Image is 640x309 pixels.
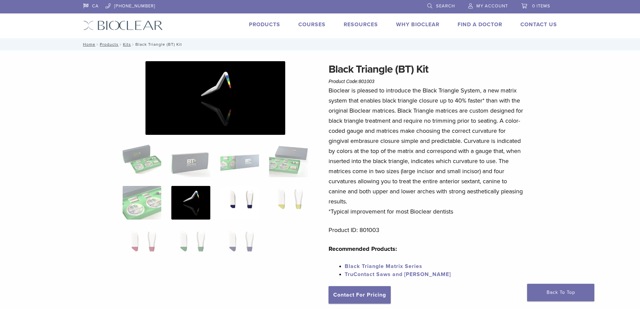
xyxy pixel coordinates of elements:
img: Black Triangle (BT) Kit - Image 8 [269,186,308,220]
img: Black Triangle (BT) Kit - Image 4 [269,144,308,177]
h1: Black Triangle (BT) Kit [329,61,526,77]
a: Resources [344,21,378,28]
a: Find A Doctor [458,21,502,28]
span: Search [436,3,455,9]
img: Black Triangle (BT) Kit - Image 7 [220,186,259,220]
a: Products [249,21,280,28]
img: Black Triangle (BT) Kit - Image 11 [220,228,259,262]
img: Black Triangle (BT) Kit - Image 2 [171,144,210,177]
img: Black Triangle (BT) Kit - Image 10 [171,228,210,262]
a: Contact For Pricing [329,286,391,304]
span: 801003 [359,79,375,84]
span: 0 items [532,3,550,9]
a: Black Triangle Matrix Series [345,263,422,270]
img: Intro-Black-Triangle-Kit-6-Copy-e1548792917662-324x324.jpg [123,144,161,177]
span: / [95,43,100,46]
p: Bioclear is pleased to introduce the Black Triangle System, a new matrix system that enables blac... [329,85,526,217]
img: Black Triangle (BT) Kit - Image 6 [171,186,210,220]
a: Back To Top [527,284,594,301]
a: TruContact Saws and [PERSON_NAME] [345,271,451,278]
a: Products [100,42,119,47]
span: / [119,43,123,46]
span: / [131,43,135,46]
a: Kits [123,42,131,47]
nav: Black Triangle (BT) Kit [78,38,562,50]
img: Black Triangle (BT) Kit - Image 9 [123,228,161,262]
img: Bioclear [83,21,163,30]
img: Black Triangle (BT) Kit - Image 5 [123,186,161,220]
a: Courses [298,21,326,28]
a: Why Bioclear [396,21,439,28]
span: My Account [476,3,508,9]
span: Product Code: [329,79,374,84]
a: Contact Us [520,21,557,28]
a: Home [81,42,95,47]
strong: Recommended Products: [329,245,397,253]
p: Product ID: 801003 [329,225,526,235]
img: Black Triangle (BT) Kit - Image 3 [220,144,259,177]
img: Black Triangle (BT) Kit - Image 6 [145,61,285,135]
